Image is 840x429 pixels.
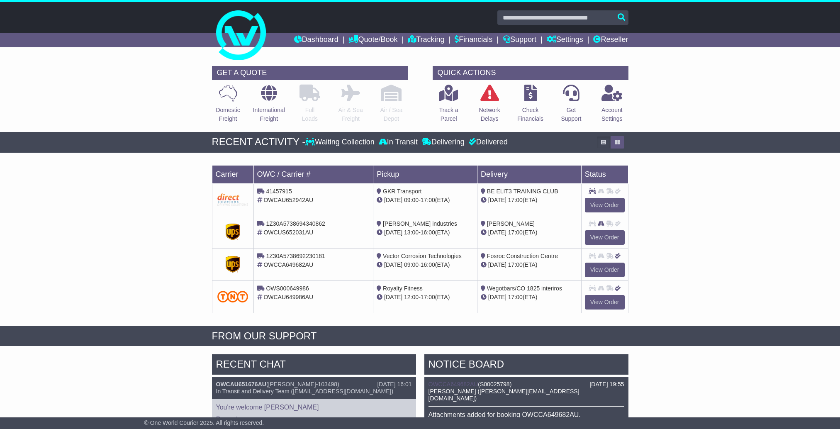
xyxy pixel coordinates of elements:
[216,415,412,423] p: Regards
[404,294,419,300] span: 12:00
[217,291,248,302] img: TNT_Domestic.png
[263,294,313,300] span: OWCAU649986AU
[478,84,500,128] a: NetworkDelays
[404,197,419,203] span: 09:00
[585,263,625,277] a: View Order
[338,106,363,123] p: Air & Sea Freight
[508,197,523,203] span: 17:00
[439,106,458,123] p: Track a Parcel
[226,224,240,240] img: GetCarrierServiceDarkLogo
[212,354,416,377] div: RECENT CHAT
[377,228,474,237] div: - (ETA)
[601,106,623,123] p: Account Settings
[517,84,544,128] a: CheckFinancials
[481,228,578,237] div: (ETA)
[408,33,444,47] a: Tracking
[593,33,628,47] a: Reseller
[383,220,457,227] span: [PERSON_NAME] industries
[481,196,578,205] div: (ETA)
[481,261,578,269] div: (ETA)
[467,138,508,147] div: Delivered
[487,188,558,195] span: BE ELIT3 TRAINING CLUB
[263,229,313,236] span: OWCUS652031AU
[216,403,412,411] p: You're welcome [PERSON_NAME]
[253,84,285,128] a: InternationalFreight
[421,261,435,268] span: 16:00
[305,138,376,147] div: Waiting Collection
[477,165,581,183] td: Delivery
[429,381,478,388] a: OWCCA649682AU
[420,138,467,147] div: Delivering
[581,165,628,183] td: Status
[429,388,579,402] span: [PERSON_NAME] ([PERSON_NAME][EMAIL_ADDRESS][DOMAIN_NAME])
[433,66,628,80] div: QUICK ACTIONS
[508,261,523,268] span: 17:00
[384,197,402,203] span: [DATE]
[226,256,240,273] img: GetCarrierServiceDarkLogo
[377,196,474,205] div: - (ETA)
[404,261,419,268] span: 09:00
[266,220,325,227] span: 1Z30A5738694340862
[455,33,492,47] a: Financials
[268,381,338,388] span: [PERSON_NAME]-103498
[216,381,266,388] a: OWCAU651676AU
[383,188,421,195] span: GKR Transport
[348,33,397,47] a: Quote/Book
[421,294,435,300] span: 17:00
[384,261,402,268] span: [DATE]
[212,136,306,148] div: RECENT ACTIVITY -
[561,106,581,123] p: Get Support
[585,230,625,245] a: View Order
[212,165,253,183] td: Carrier
[585,295,625,310] a: View Order
[488,197,506,203] span: [DATE]
[377,293,474,302] div: - (ETA)
[424,354,628,377] div: NOTICE BOARD
[404,229,419,236] span: 13:00
[266,188,292,195] span: 41457915
[266,285,309,292] span: OWS000649986
[216,388,394,395] span: In Transit and Delivery Team ([EMAIL_ADDRESS][DOMAIN_NAME])
[547,33,583,47] a: Settings
[373,165,477,183] td: Pickup
[585,198,625,212] a: View Order
[253,165,373,183] td: OWC / Carrier #
[487,253,558,259] span: Fosroc Construction Centre
[503,33,536,47] a: Support
[216,106,240,123] p: Domestic Freight
[560,84,582,128] a: GetSupport
[216,381,412,388] div: ( )
[212,330,628,342] div: FROM OUR SUPPORT
[383,285,423,292] span: Royalty Fitness
[299,106,320,123] p: Full Loads
[377,261,474,269] div: - (ETA)
[439,84,459,128] a: Track aParcel
[263,261,313,268] span: OWCCA649682AU
[488,261,506,268] span: [DATE]
[488,294,506,300] span: [DATE]
[487,285,562,292] span: Wegotbars/CO 1825 interiros
[487,220,535,227] span: [PERSON_NAME]
[488,229,506,236] span: [DATE]
[429,411,624,419] p: Attachments added for booking OWCCA649682AU.
[421,229,435,236] span: 16:00
[429,381,624,388] div: ( )
[480,381,510,388] span: S00025798
[589,381,624,388] div: [DATE] 19:55
[263,197,313,203] span: OWCAU652942AU
[384,294,402,300] span: [DATE]
[383,253,462,259] span: Vector Corrosion Technologies
[215,84,240,128] a: DomesticFreight
[517,106,543,123] p: Check Financials
[421,197,435,203] span: 17:00
[377,381,411,388] div: [DATE] 16:01
[508,294,523,300] span: 17:00
[601,84,623,128] a: AccountSettings
[294,33,338,47] a: Dashboard
[508,229,523,236] span: 17:00
[212,66,408,80] div: GET A QUOTE
[380,106,403,123] p: Air / Sea Depot
[266,253,325,259] span: 1Z30A5738692230181
[479,106,500,123] p: Network Delays
[253,106,285,123] p: International Freight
